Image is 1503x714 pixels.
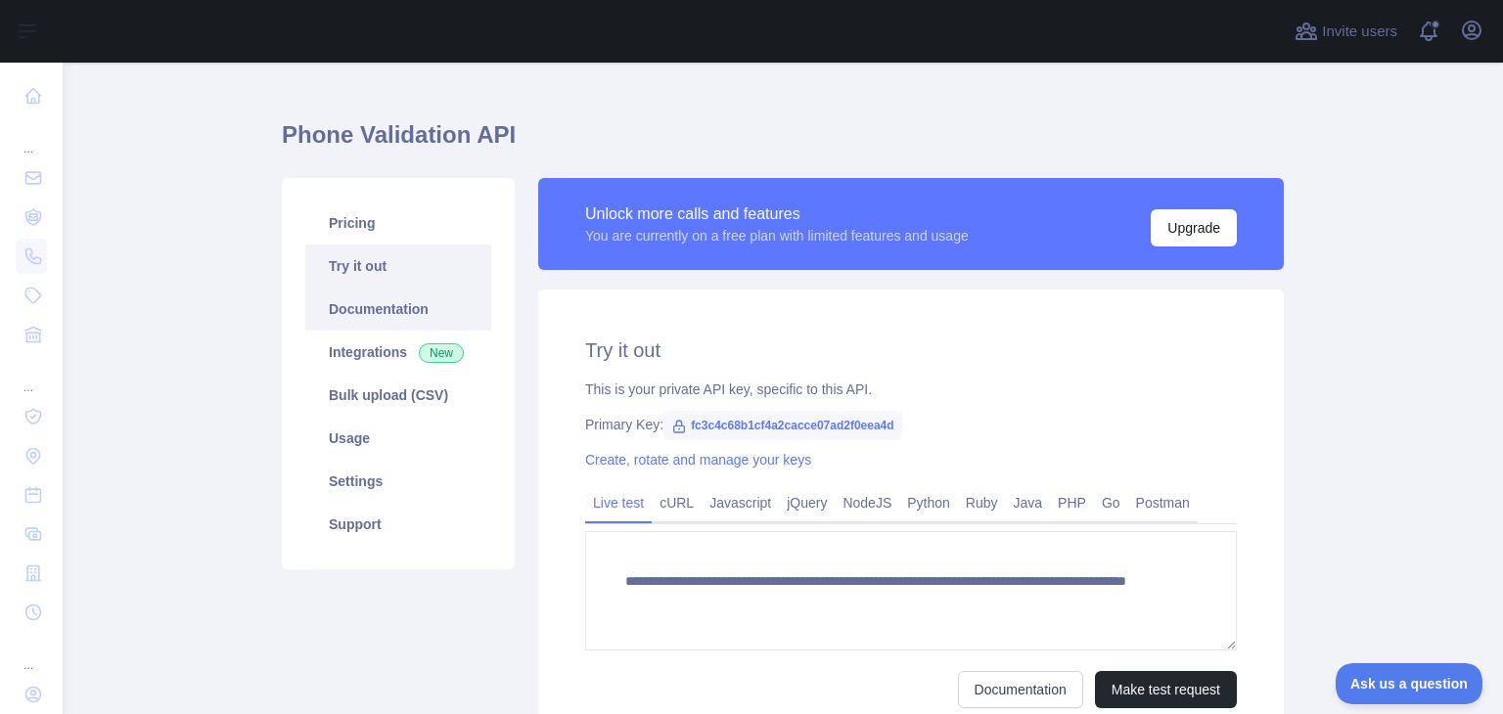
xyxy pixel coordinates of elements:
[305,417,491,460] a: Usage
[305,288,491,331] a: Documentation
[1336,663,1483,704] iframe: Toggle Customer Support
[305,331,491,374] a: Integrations New
[1322,21,1397,43] span: Invite users
[585,452,811,468] a: Create, rotate and manage your keys
[1291,16,1401,47] button: Invite users
[419,343,464,363] span: New
[16,117,47,156] div: ...
[305,374,491,417] a: Bulk upload (CSV)
[958,487,1006,518] a: Ruby
[1128,487,1198,518] a: Postman
[702,487,779,518] a: Javascript
[305,201,491,245] a: Pricing
[305,503,491,546] a: Support
[282,119,1284,166] h1: Phone Validation API
[305,460,491,503] a: Settings
[958,671,1083,708] a: Documentation
[585,336,1237,364] h2: Try it out
[585,487,652,518] a: Live test
[305,245,491,288] a: Try it out
[779,487,835,518] a: jQuery
[1050,487,1094,518] a: PHP
[16,356,47,395] div: ...
[1095,671,1237,708] button: Make test request
[835,487,899,518] a: NodeJS
[16,634,47,673] div: ...
[1151,209,1237,246] button: Upgrade
[585,202,969,226] div: Unlock more calls and features
[652,487,702,518] a: cURL
[585,226,969,245] div: You are currently on a free plan with limited features and usage
[899,487,958,518] a: Python
[585,379,1237,399] div: This is your private API key, specific to this API.
[585,415,1237,434] div: Primary Key:
[1006,487,1051,518] a: Java
[663,411,902,440] span: fc3c4c68b1cf4a2cacce07ad2f0eea4d
[1094,487,1128,518] a: Go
